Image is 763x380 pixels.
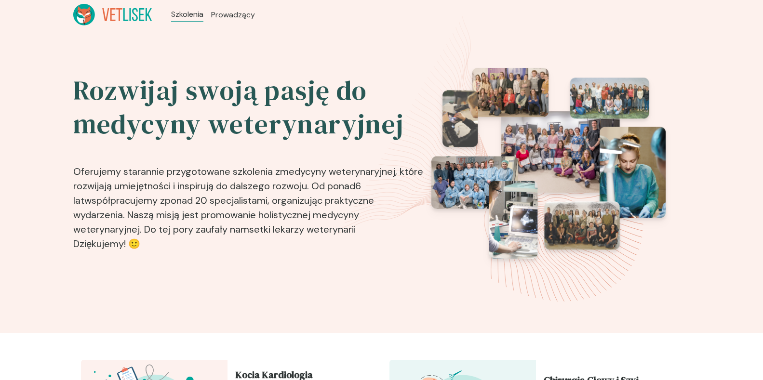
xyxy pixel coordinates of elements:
[73,149,425,255] p: Oferujemy starannie przygotowane szkolenia z , które rozwijają umiejętności i inspirują do dalsze...
[249,223,356,236] b: setki lekarzy weterynarii
[280,165,395,178] b: medycyny weterynaryjnej
[171,9,203,20] a: Szkolenia
[73,74,425,141] h2: Rozwijaj swoją pasję do medycyny weterynaryjnej
[431,68,666,259] img: eventsPhotosRoll2.png
[165,194,268,207] b: ponad 20 specjalistami
[211,9,255,21] a: Prowadzący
